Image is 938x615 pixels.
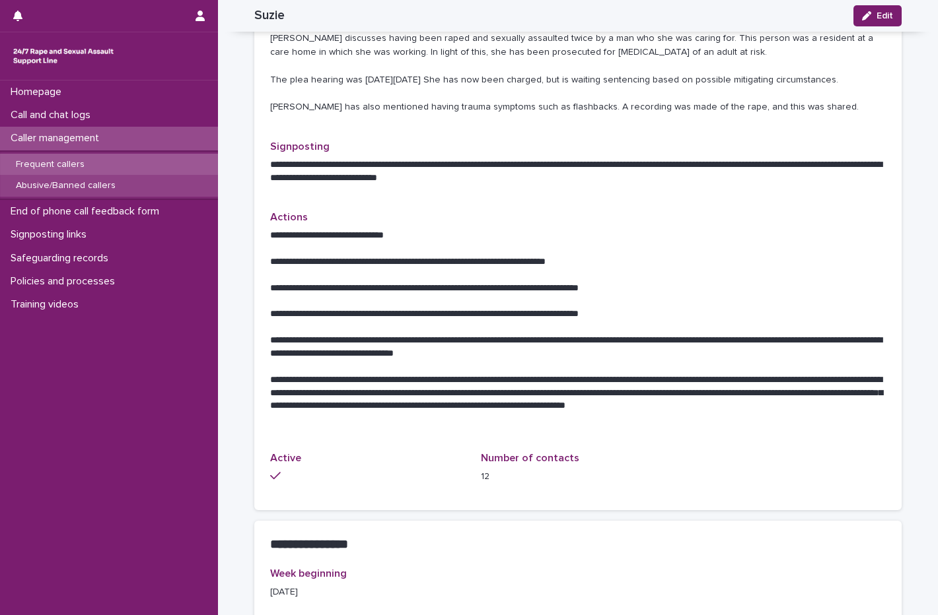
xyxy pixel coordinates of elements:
[270,141,330,152] span: Signposting
[11,43,116,69] img: rhQMoQhaT3yELyF149Cw
[5,252,119,265] p: Safeguarding records
[5,132,110,145] p: Caller management
[270,453,301,463] span: Active
[270,568,347,579] span: Week beginning
[853,5,902,26] button: Edit
[5,228,97,241] p: Signposting links
[5,275,126,288] p: Policies and processes
[5,109,101,121] p: Call and chat logs
[254,8,285,23] h2: Suzie
[5,298,89,311] p: Training videos
[270,585,465,599] p: [DATE]
[5,159,95,170] p: Frequent callers
[5,180,126,191] p: Abusive/Banned callers
[270,32,886,114] p: [PERSON_NAME] discusses having been raped and sexually assaulted twice by a man who she was carin...
[5,205,170,218] p: End of phone call feedback form
[481,470,676,484] p: 12
[877,11,893,20] span: Edit
[5,86,72,98] p: Homepage
[481,453,579,463] span: Number of contacts
[270,212,308,222] span: Actions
